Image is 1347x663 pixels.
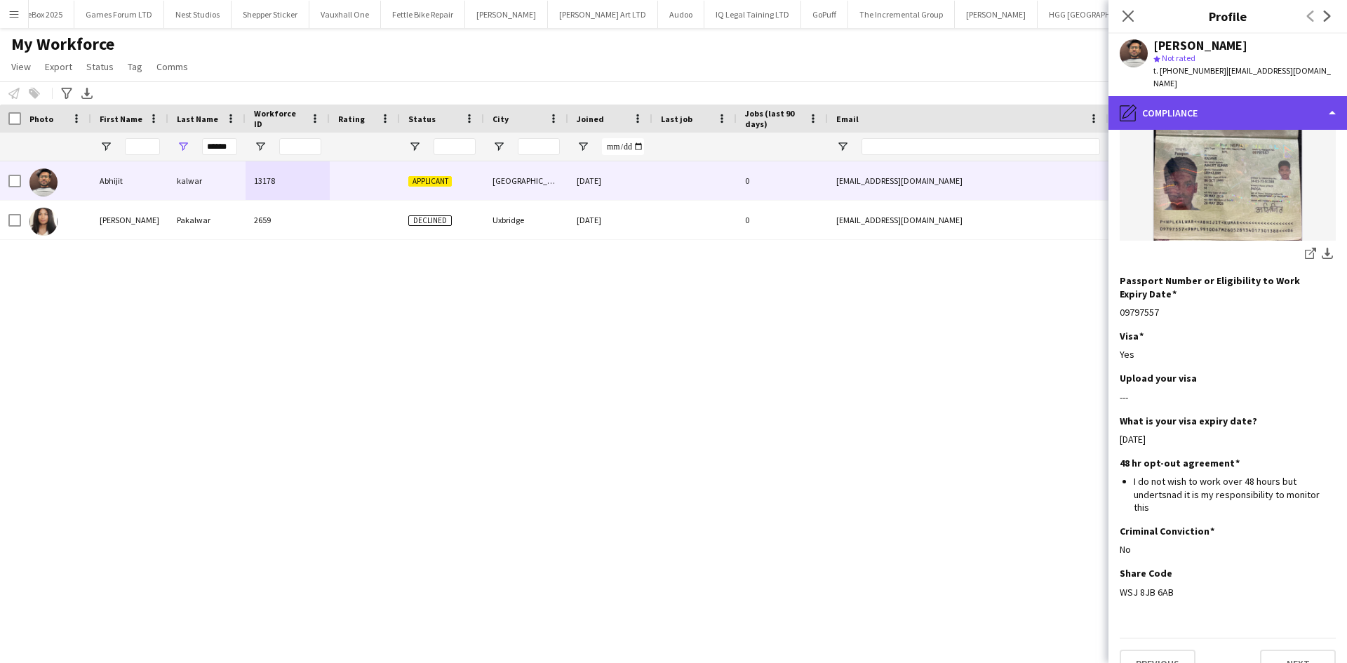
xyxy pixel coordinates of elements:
h3: Share Code [1120,567,1172,580]
div: [PERSON_NAME] [1153,39,1247,52]
span: Joined [577,114,604,124]
span: Jobs (last 90 days) [745,108,803,129]
div: [GEOGRAPHIC_DATA] [484,161,568,200]
div: [DATE] [1120,433,1336,446]
input: First Name Filter Input [125,138,160,155]
span: Tag [128,60,142,73]
div: [PERSON_NAME] [91,201,168,239]
div: --- [1120,391,1336,403]
div: [EMAIL_ADDRESS][DOMAIN_NAME] [828,161,1108,200]
h3: Upload your visa [1120,372,1197,384]
app-action-btn: Advanced filters [58,85,75,102]
button: CakeBox 2025 [2,1,74,28]
img: WhatsApp Image 2025-08-06 at 12.28.29 AM.jpeg [1120,35,1336,241]
button: Open Filter Menu [577,140,589,153]
div: 0 [737,161,828,200]
button: [PERSON_NAME] [465,1,548,28]
button: Open Filter Menu [177,140,189,153]
button: Open Filter Menu [408,140,421,153]
button: Fettle Bike Repair [381,1,465,28]
div: 2659 [246,201,330,239]
span: | [EMAIL_ADDRESS][DOMAIN_NAME] [1153,65,1331,88]
span: Photo [29,114,53,124]
button: IQ Legal Taining LTD [704,1,801,28]
button: Audoo [658,1,704,28]
div: Compliance [1108,96,1347,130]
a: Export [39,58,78,76]
span: Email [836,114,859,124]
img: Shivani Pakalwar [29,208,58,236]
input: Joined Filter Input [602,138,644,155]
span: Last Name [177,114,218,124]
li: I do not wish to work over 48 hours but undertsnad it is my responsibility to monitor this [1134,475,1336,514]
a: View [6,58,36,76]
span: Not rated [1162,53,1195,63]
span: First Name [100,114,142,124]
span: Comms [156,60,188,73]
button: The Incremental Group [848,1,955,28]
app-action-btn: Export XLSX [79,85,95,102]
button: Vauxhall One [309,1,381,28]
img: Abhijit kalwar [29,168,58,196]
button: Open Filter Menu [100,140,112,153]
button: Games Forum LTD [74,1,164,28]
span: View [11,60,31,73]
span: Last job [661,114,692,124]
h3: Visa [1120,330,1144,342]
span: Rating [338,114,365,124]
button: HGG [GEOGRAPHIC_DATA] [1038,1,1156,28]
h3: Profile [1108,7,1347,25]
div: 0 [737,201,828,239]
h3: Criminal Conviction [1120,525,1214,537]
h3: 48 hr opt-out agreement [1120,457,1240,469]
button: Shepper Sticker [232,1,309,28]
span: Workforce ID [254,108,304,129]
div: 13178 [246,161,330,200]
span: Export [45,60,72,73]
span: Declined [408,215,452,226]
div: kalwar [168,161,246,200]
span: Applicant [408,176,452,187]
div: No [1120,543,1336,556]
input: Email Filter Input [862,138,1100,155]
input: Workforce ID Filter Input [279,138,321,155]
button: Open Filter Menu [254,140,267,153]
div: [EMAIL_ADDRESS][DOMAIN_NAME] [828,201,1108,239]
a: Comms [151,58,194,76]
button: [PERSON_NAME] [955,1,1038,28]
input: Status Filter Input [434,138,476,155]
div: WSJ 8JB 6AB [1120,586,1336,598]
h3: Passport Number or Eligibility to Work Expiry Date [1120,274,1325,300]
input: Last Name Filter Input [202,138,237,155]
h3: What is your visa expiry date? [1120,415,1257,427]
input: City Filter Input [518,138,560,155]
button: GoPuff [801,1,848,28]
button: Open Filter Menu [836,140,849,153]
div: 09797557 [1120,306,1336,319]
div: Yes [1120,348,1336,361]
span: Status [86,60,114,73]
div: [DATE] [568,161,652,200]
span: Status [408,114,436,124]
span: City [492,114,509,124]
span: t. [PHONE_NUMBER] [1153,65,1226,76]
a: Status [81,58,119,76]
div: [DATE] [568,201,652,239]
a: Tag [122,58,148,76]
button: [PERSON_NAME] Art LTD [548,1,658,28]
div: Pakalwar [168,201,246,239]
button: Open Filter Menu [492,140,505,153]
button: Nest Studios [164,1,232,28]
div: Abhijit [91,161,168,200]
div: Uxbridge [484,201,568,239]
span: My Workforce [11,34,114,55]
